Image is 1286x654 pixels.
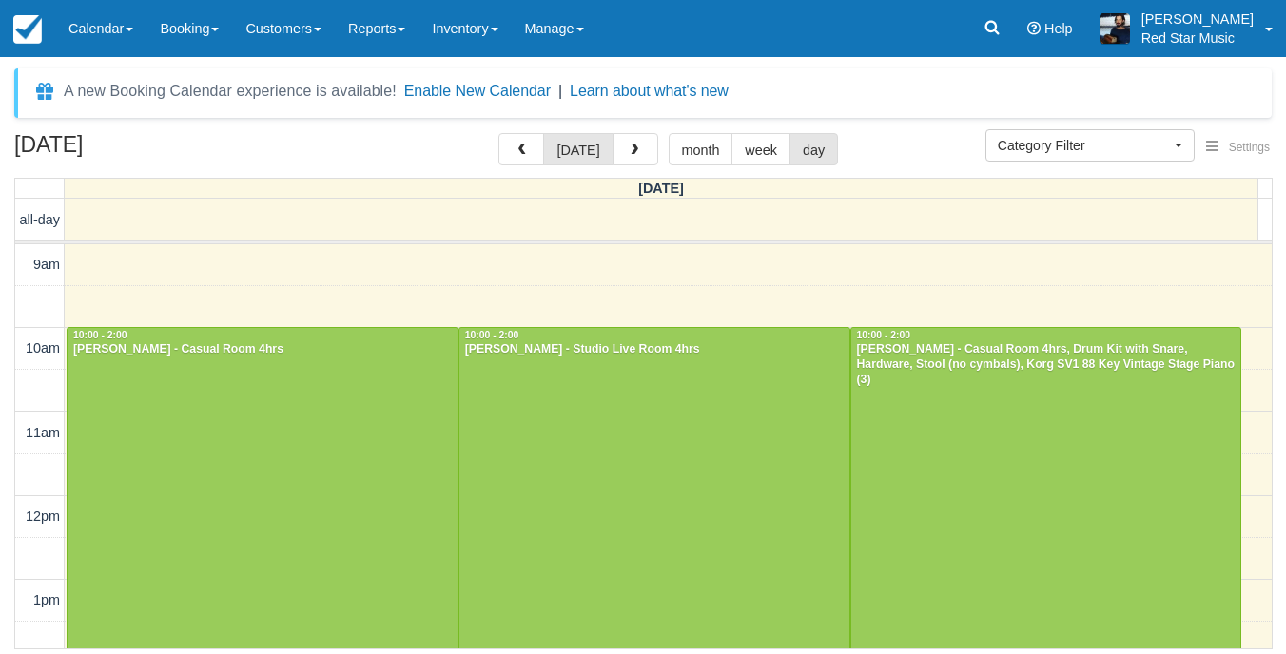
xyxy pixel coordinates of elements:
[638,181,684,196] span: [DATE]
[1044,21,1073,36] span: Help
[33,257,60,272] span: 9am
[26,340,60,356] span: 10am
[985,129,1195,162] button: Category Filter
[20,212,60,227] span: all-day
[26,425,60,440] span: 11am
[731,133,790,165] button: week
[73,330,127,340] span: 10:00 - 2:00
[856,342,1237,388] div: [PERSON_NAME] - Casual Room 4hrs, Drum Kit with Snare, Hardware, Stool (no cymbals), Korg SV1 88 ...
[558,83,562,99] span: |
[26,509,60,524] span: 12pm
[465,330,519,340] span: 10:00 - 2:00
[14,133,255,168] h2: [DATE]
[1229,141,1270,154] span: Settings
[857,330,911,340] span: 10:00 - 2:00
[1027,22,1041,35] i: Help
[72,342,453,357] div: [PERSON_NAME] - Casual Room 4hrs
[1141,10,1254,29] p: [PERSON_NAME]
[404,82,551,101] button: Enable New Calendar
[543,133,613,165] button: [DATE]
[1141,29,1254,48] p: Red Star Music
[33,592,60,607] span: 1pm
[1195,134,1281,162] button: Settings
[570,83,729,99] a: Learn about what's new
[1100,13,1130,44] img: A1
[998,136,1170,155] span: Category Filter
[13,15,42,44] img: checkfront-main-nav-mini-logo.png
[669,133,733,165] button: month
[64,80,397,103] div: A new Booking Calendar experience is available!
[789,133,838,165] button: day
[464,342,845,357] div: [PERSON_NAME] - Studio Live Room 4hrs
